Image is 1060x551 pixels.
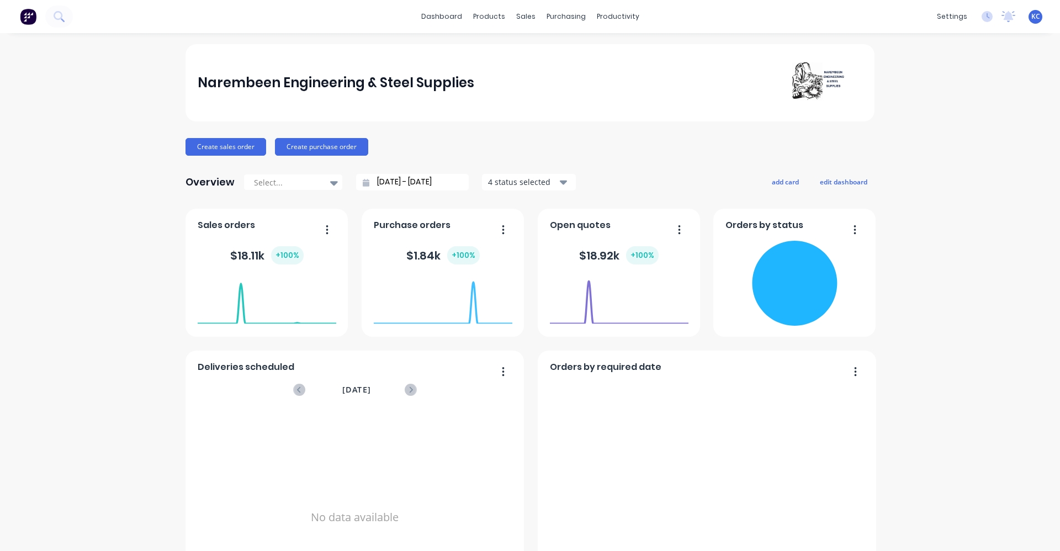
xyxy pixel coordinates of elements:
[550,219,611,232] span: Open quotes
[541,8,591,25] div: purchasing
[416,8,468,25] a: dashboard
[342,384,371,396] span: [DATE]
[230,246,304,264] div: $ 18.11k
[271,246,304,264] div: + 100 %
[20,8,36,25] img: Factory
[1031,12,1040,22] span: KC
[185,171,235,193] div: Overview
[275,138,368,156] button: Create purchase order
[765,174,806,189] button: add card
[482,174,576,190] button: 4 status selected
[406,246,480,264] div: $ 1.84k
[785,61,862,105] img: Narembeen Engineering & Steel Supplies
[468,8,511,25] div: products
[447,246,480,264] div: + 100 %
[488,176,558,188] div: 4 status selected
[626,246,659,264] div: + 100 %
[198,219,255,232] span: Sales orders
[185,138,266,156] button: Create sales order
[198,72,474,94] div: Narembeen Engineering & Steel Supplies
[198,361,294,374] span: Deliveries scheduled
[511,8,541,25] div: sales
[374,219,451,232] span: Purchase orders
[931,8,973,25] div: settings
[591,8,645,25] div: productivity
[579,246,659,264] div: $ 18.92k
[725,219,803,232] span: Orders by status
[813,174,875,189] button: edit dashboard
